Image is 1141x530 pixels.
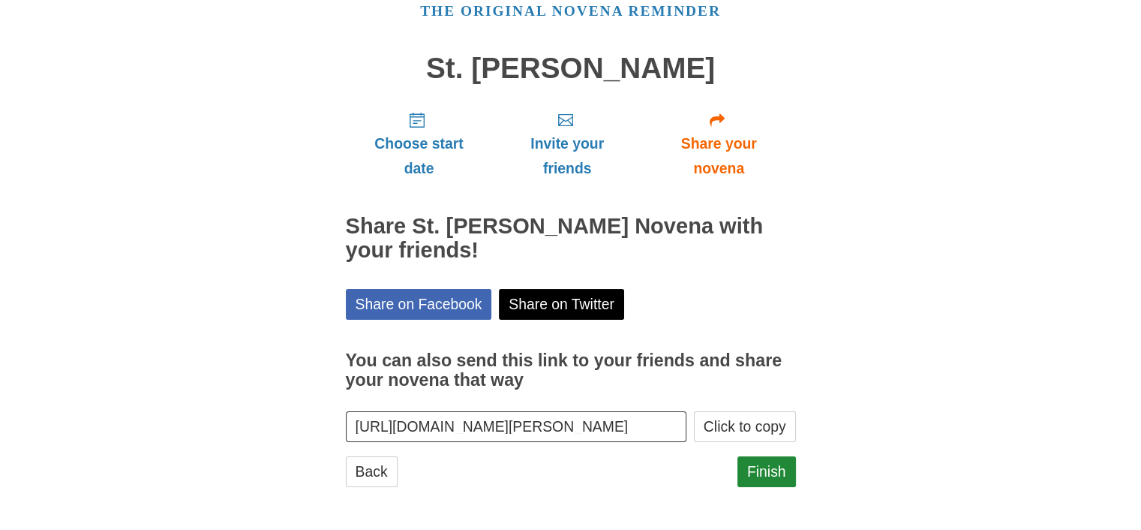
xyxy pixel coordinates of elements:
[507,131,626,181] span: Invite your friends
[346,351,796,390] h3: You can also send this link to your friends and share your novena that way
[657,131,781,181] span: Share your novena
[346,215,796,263] h2: Share St. [PERSON_NAME] Novena with your friends!
[346,456,398,487] a: Back
[694,411,796,442] button: Click to copy
[492,99,641,188] a: Invite your friends
[346,99,493,188] a: Choose start date
[737,456,796,487] a: Finish
[361,131,478,181] span: Choose start date
[420,3,721,19] a: The original novena reminder
[499,289,624,320] a: Share on Twitter
[346,289,492,320] a: Share on Facebook
[346,53,796,85] h1: St. [PERSON_NAME]
[642,99,796,188] a: Share your novena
